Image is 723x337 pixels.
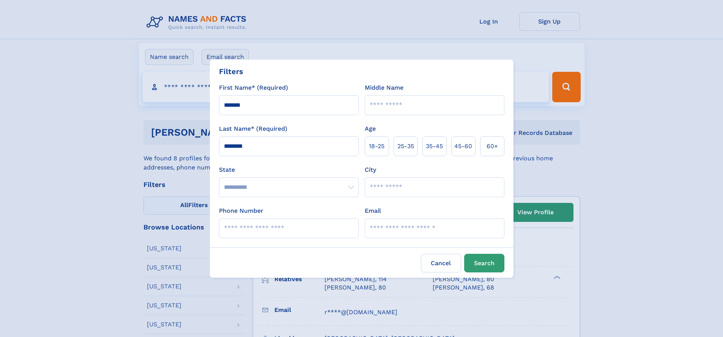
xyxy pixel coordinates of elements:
[421,254,461,272] label: Cancel
[487,142,498,151] span: 60+
[365,206,381,215] label: Email
[219,206,263,215] label: Phone Number
[219,124,287,133] label: Last Name* (Required)
[219,66,243,77] div: Filters
[369,142,384,151] span: 18‑25
[426,142,443,151] span: 35‑45
[219,165,359,174] label: State
[365,165,376,174] label: City
[365,124,376,133] label: Age
[454,142,472,151] span: 45‑60
[397,142,414,151] span: 25‑35
[365,83,403,92] label: Middle Name
[464,254,504,272] button: Search
[219,83,288,92] label: First Name* (Required)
